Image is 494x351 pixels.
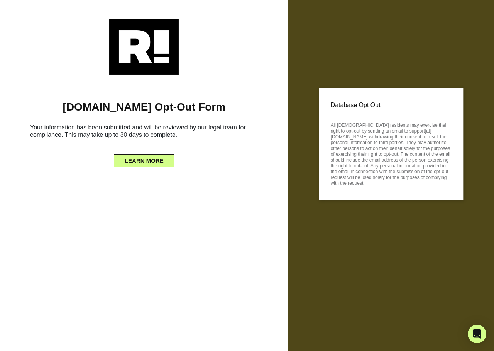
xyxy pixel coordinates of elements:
button: LEARN MORE [114,154,174,167]
div: Open Intercom Messenger [468,325,486,343]
img: Retention.com [109,19,179,75]
h6: Your information has been submitted and will be reviewed by our legal team for compliance. This m... [12,121,277,145]
a: LEARN MORE [114,155,174,162]
p: All [DEMOGRAPHIC_DATA] residents may exercise their right to opt-out by sending an email to suppo... [331,120,452,186]
h1: [DOMAIN_NAME] Opt-Out Form [12,101,277,114]
p: Database Opt Out [331,99,452,111]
